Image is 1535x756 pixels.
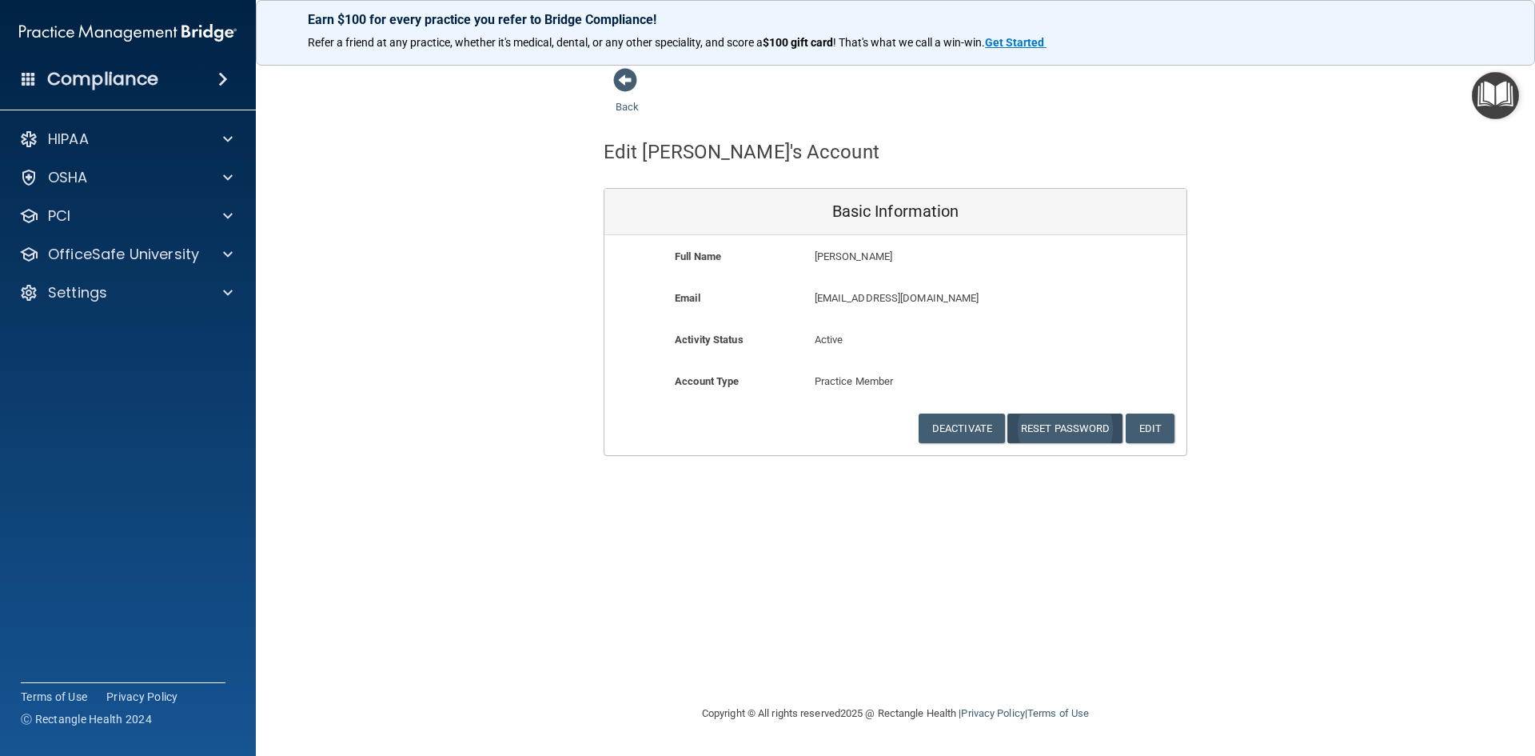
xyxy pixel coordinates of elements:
a: Settings [19,283,233,302]
a: OfficeSafe University [19,245,233,264]
span: Ⓒ Rectangle Health 2024 [21,711,152,727]
button: Deactivate [919,414,1005,443]
a: Back [616,82,639,113]
span: Refer a friend at any practice, whether it's medical, dental, or any other speciality, and score a [308,36,763,49]
a: Privacy Policy [961,707,1024,719]
p: [EMAIL_ADDRESS][DOMAIN_NAME] [815,289,1070,308]
strong: $100 gift card [763,36,833,49]
p: Active [815,330,977,350]
button: Reset Password [1007,414,1122,443]
div: Basic Information [604,189,1186,235]
button: Open Resource Center [1472,72,1519,119]
b: Account Type [675,375,739,387]
span: ! That's what we call a win-win. [833,36,985,49]
button: Edit [1126,414,1174,443]
a: PCI [19,206,233,226]
b: Email [675,292,700,304]
a: Terms of Use [1027,707,1089,719]
a: HIPAA [19,130,233,149]
p: Practice Member [815,372,977,391]
h4: Edit [PERSON_NAME]'s Account [604,142,879,162]
p: [PERSON_NAME] [815,247,1070,266]
p: OfficeSafe University [48,245,199,264]
img: PMB logo [19,17,237,49]
b: Activity Status [675,334,744,346]
b: Full Name [675,250,721,262]
strong: Get Started [985,36,1044,49]
p: Settings [48,283,107,302]
a: Get Started [985,36,1047,49]
p: HIPAA [48,130,89,149]
div: Copyright © All rights reserved 2025 @ Rectangle Health | | [604,688,1187,739]
p: OSHA [48,168,88,187]
a: Privacy Policy [106,689,178,705]
h4: Compliance [47,68,158,90]
p: Earn $100 for every practice you refer to Bridge Compliance! [308,12,1483,27]
a: Terms of Use [21,689,87,705]
p: PCI [48,206,70,226]
a: OSHA [19,168,233,187]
